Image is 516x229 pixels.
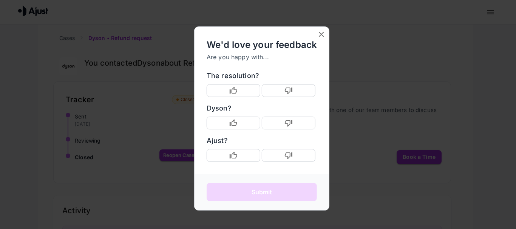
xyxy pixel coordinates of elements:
[207,135,317,146] p: Ajust?
[207,71,317,81] p: The resolution?
[207,39,317,51] p: We'd love your feedback
[314,27,329,42] button: close
[207,52,317,61] p: Are you happy with...
[207,103,317,114] p: Dyson?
